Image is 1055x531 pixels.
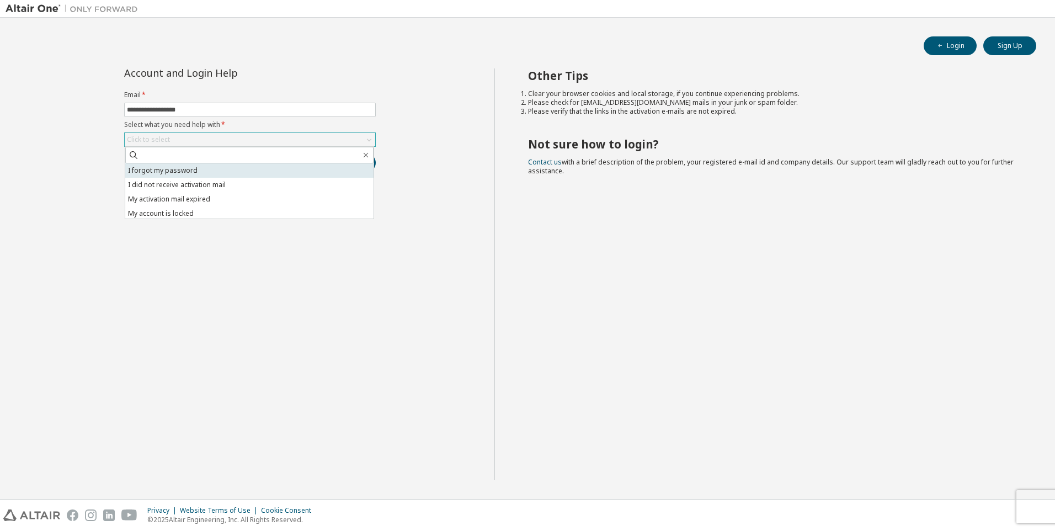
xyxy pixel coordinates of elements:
[528,157,1014,176] span: with a brief description of the problem, your registered e-mail id and company details. Our suppo...
[147,515,318,524] p: © 2025 Altair Engineering, Inc. All Rights Reserved.
[103,509,115,521] img: linkedin.svg
[3,509,60,521] img: altair_logo.svg
[124,91,376,99] label: Email
[147,506,180,515] div: Privacy
[127,135,170,144] div: Click to select
[528,107,1017,116] li: Please verify that the links in the activation e-mails are not expired.
[528,68,1017,83] h2: Other Tips
[124,120,376,129] label: Select what you need help with
[924,36,977,55] button: Login
[125,163,374,178] li: I forgot my password
[67,509,78,521] img: facebook.svg
[528,89,1017,98] li: Clear your browser cookies and local storage, if you continue experiencing problems.
[124,68,326,77] div: Account and Login Help
[125,133,375,146] div: Click to select
[983,36,1036,55] button: Sign Up
[121,509,137,521] img: youtube.svg
[85,509,97,521] img: instagram.svg
[528,157,562,167] a: Contact us
[180,506,261,515] div: Website Terms of Use
[528,137,1017,151] h2: Not sure how to login?
[6,3,143,14] img: Altair One
[261,506,318,515] div: Cookie Consent
[528,98,1017,107] li: Please check for [EMAIL_ADDRESS][DOMAIN_NAME] mails in your junk or spam folder.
